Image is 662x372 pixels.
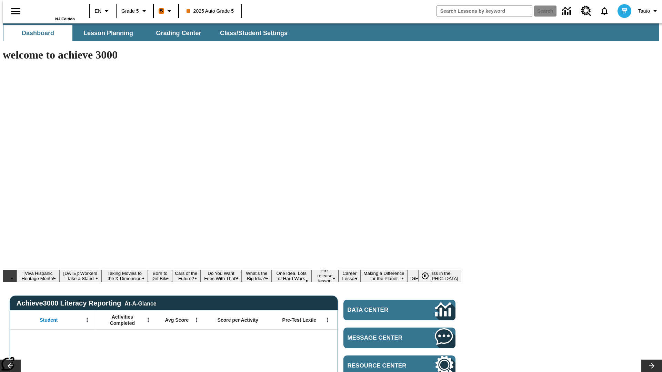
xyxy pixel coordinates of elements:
[148,270,172,282] button: Slide 4 Born to Dirt Bike
[638,8,650,15] span: Tauto
[218,317,259,323] span: Score per Activity
[172,270,200,282] button: Slide 5 Cars of the Future?
[119,5,151,17] button: Grade: Grade 5, Select a grade
[339,270,361,282] button: Slide 10 Career Lesson
[82,315,92,325] button: Open Menu
[641,360,662,372] button: Lesson carousel, Next
[6,1,26,21] button: Open side menu
[156,29,201,37] span: Grading Center
[165,317,189,323] span: Avg Score
[418,270,432,282] button: Pause
[191,315,202,325] button: Open Menu
[3,23,659,41] div: SubNavbar
[3,25,72,41] button: Dashboard
[407,270,461,282] button: Slide 12 Sleepless in the Animal Kingdom
[220,29,288,37] span: Class/Student Settings
[22,29,54,37] span: Dashboard
[311,267,339,285] button: Slide 9 Pre-release lesson
[361,270,407,282] button: Slide 11 Making a Difference for the Planet
[418,270,439,282] div: Pause
[55,17,75,21] span: NJ Edition
[3,25,294,41] div: SubNavbar
[577,2,595,20] a: Resource Center, Will open in new tab
[200,270,242,282] button: Slide 6 Do You Want Fries With That?
[348,362,414,369] span: Resource Center
[30,3,75,17] a: Home
[95,8,101,15] span: EN
[3,49,461,61] h1: welcome to achieve 3000
[558,2,577,21] a: Data Center
[272,270,311,282] button: Slide 8 One Idea, Lots of Hard Work
[156,5,176,17] button: Boost Class color is orange. Change class color
[40,317,58,323] span: Student
[143,315,153,325] button: Open Menu
[343,300,455,320] a: Data Center
[618,4,631,18] img: avatar image
[124,299,156,307] div: At-A-Glance
[348,307,412,313] span: Data Center
[214,25,293,41] button: Class/Student Settings
[635,5,662,17] button: Profile/Settings
[282,317,317,323] span: Pre-Test Lexile
[343,328,455,348] a: Message Center
[101,270,148,282] button: Slide 3 Taking Movies to the X-Dimension
[348,334,414,341] span: Message Center
[121,8,139,15] span: Grade 5
[17,270,59,282] button: Slide 1 ¡Viva Hispanic Heritage Month!
[92,5,114,17] button: Language: EN, Select a language
[242,270,271,282] button: Slide 7 What's the Big Idea?
[144,25,213,41] button: Grading Center
[613,2,635,20] button: Select a new avatar
[17,299,157,307] span: Achieve3000 Literacy Reporting
[595,2,613,20] a: Notifications
[100,314,145,326] span: Activities Completed
[322,315,333,325] button: Open Menu
[187,8,234,15] span: 2025 Auto Grade 5
[74,25,143,41] button: Lesson Planning
[83,29,133,37] span: Lesson Planning
[437,6,532,17] input: search field
[30,2,75,21] div: Home
[59,270,101,282] button: Slide 2 Labor Day: Workers Take a Stand
[160,7,163,15] span: B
